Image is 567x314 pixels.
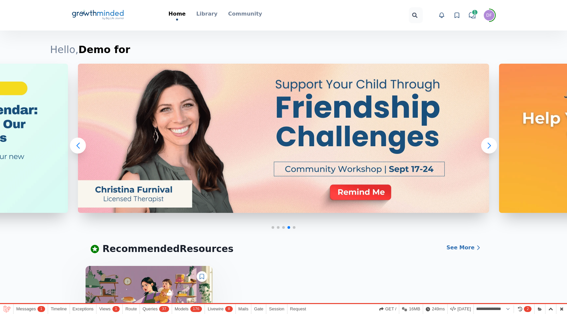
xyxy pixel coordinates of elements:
a: 1 [467,10,477,20]
p: Recommended Resources [102,242,233,256]
a: Home [168,10,186,21]
p: Home [168,10,186,18]
button: Demo for Folders [484,10,494,21]
img: banner BLJ [78,64,489,213]
a: Library [196,10,218,19]
span: 37 [159,306,169,312]
p: See More [447,244,474,252]
p: Community [228,10,262,18]
div: Demo for Folders [486,13,492,18]
span: 2 [524,306,532,312]
span: 1 [37,306,45,312]
span: 1 [472,9,478,15]
span: 1 [112,306,120,312]
h1: Hello, [50,44,517,56]
span: 176 [190,306,202,312]
span: Demo for [79,44,130,55]
p: Library [196,10,218,18]
span: 0 [225,306,233,312]
a: See More [444,241,484,254]
a: Community [228,10,262,19]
